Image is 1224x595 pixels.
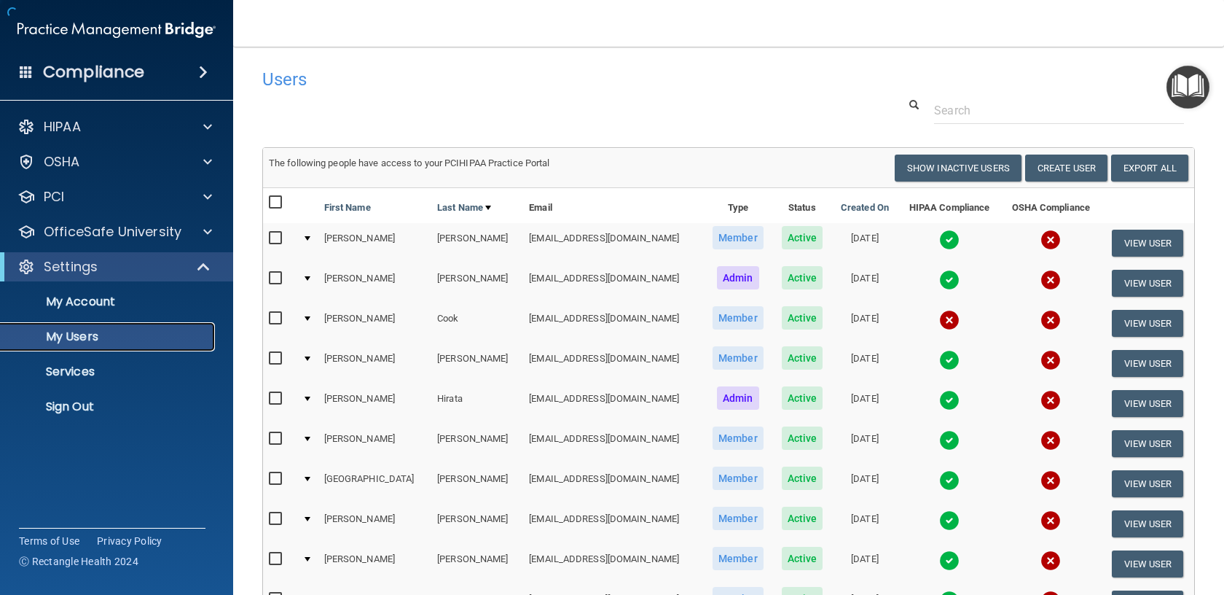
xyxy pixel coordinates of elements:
[17,118,212,136] a: HIPAA
[431,464,523,504] td: [PERSON_NAME]
[318,303,432,343] td: [PERSON_NAME]
[19,554,138,569] span: Ⓒ Rectangle Health 2024
[318,263,432,303] td: [PERSON_NAME]
[318,464,432,504] td: [GEOGRAPHIC_DATA]
[717,266,759,289] span: Admin
[523,424,703,464] td: [EMAIL_ADDRESS][DOMAIN_NAME]
[437,199,491,217] a: Last Name
[831,263,898,303] td: [DATE]
[318,384,432,424] td: [PERSON_NAME]
[939,510,960,531] img: tick.e7d51cea.svg
[972,491,1207,550] iframe: Drift Widget Chat Controller
[1112,551,1184,577] button: View User
[939,470,960,491] img: tick.e7d51cea.svg
[1112,310,1184,337] button: View User
[939,350,960,370] img: tick.e7d51cea.svg
[713,467,764,490] span: Member
[831,384,898,424] td: [DATE]
[431,343,523,384] td: [PERSON_NAME]
[773,188,832,223] th: Status
[318,504,432,544] td: [PERSON_NAME]
[318,424,432,464] td: [PERSON_NAME]
[717,386,759,410] span: Admin
[43,62,144,82] h4: Compliance
[939,430,960,451] img: tick.e7d51cea.svg
[523,384,703,424] td: [EMAIL_ADDRESS][DOMAIN_NAME]
[713,547,764,570] span: Member
[44,153,80,171] p: OSHA
[17,188,212,206] a: PCI
[841,199,889,217] a: Created On
[1040,310,1061,330] img: cross.ca9f0e7f.svg
[523,464,703,504] td: [EMAIL_ADDRESS][DOMAIN_NAME]
[939,390,960,411] img: tick.e7d51cea.svg
[17,153,212,171] a: OSHA
[318,343,432,384] td: [PERSON_NAME]
[831,464,898,504] td: [DATE]
[831,544,898,584] td: [DATE]
[1112,270,1184,297] button: View User
[713,226,764,249] span: Member
[1112,230,1184,257] button: View User
[431,223,523,263] td: [PERSON_NAME]
[831,223,898,263] td: [DATE]
[939,310,960,330] img: cross.ca9f0e7f.svg
[1040,430,1061,451] img: cross.ca9f0e7f.svg
[431,263,523,303] td: [PERSON_NAME]
[1112,350,1184,377] button: View User
[17,15,216,44] img: PMB logo
[782,346,823,370] span: Active
[831,303,898,343] td: [DATE]
[523,263,703,303] td: [EMAIL_ADDRESS][DOMAIN_NAME]
[782,507,823,530] span: Active
[939,270,960,290] img: tick.e7d51cea.svg
[9,365,208,379] p: Services
[1025,155,1107,182] button: Create User
[431,384,523,424] td: Hirata
[713,427,764,450] span: Member
[1040,270,1061,290] img: cross.ca9f0e7f.svg
[44,188,64,206] p: PCI
[1112,430,1184,457] button: View User
[324,199,371,217] a: First Name
[431,544,523,584] td: [PERSON_NAME]
[9,400,208,414] p: Sign Out
[318,544,432,584] td: [PERSON_NAME]
[17,223,212,241] a: OfficeSafe University
[523,544,703,584] td: [EMAIL_ADDRESS][DOMAIN_NAME]
[782,266,823,289] span: Active
[523,223,703,263] td: [EMAIL_ADDRESS][DOMAIN_NAME]
[9,330,208,344] p: My Users
[97,534,162,548] a: Privacy Policy
[1112,470,1184,497] button: View User
[939,551,960,571] img: tick.e7d51cea.svg
[431,424,523,464] td: [PERSON_NAME]
[19,534,79,548] a: Terms of Use
[713,346,764,370] span: Member
[782,427,823,450] span: Active
[9,295,208,309] p: My Account
[431,303,523,343] td: Cook
[44,223,181,241] p: OfficeSafe University
[1040,470,1061,491] img: cross.ca9f0e7f.svg
[1040,390,1061,411] img: cross.ca9f0e7f.svg
[782,306,823,330] span: Active
[1111,155,1188,182] a: Export All
[1001,188,1101,223] th: OSHA Compliance
[782,226,823,249] span: Active
[782,467,823,490] span: Active
[262,70,797,89] h4: Users
[1040,350,1061,370] img: cross.ca9f0e7f.svg
[17,258,211,276] a: Settings
[44,118,81,136] p: HIPAA
[831,343,898,384] td: [DATE]
[713,507,764,530] span: Member
[44,258,98,276] p: Settings
[895,155,1021,182] button: Show Inactive Users
[523,303,703,343] td: [EMAIL_ADDRESS][DOMAIN_NAME]
[1040,551,1061,571] img: cross.ca9f0e7f.svg
[1112,390,1184,417] button: View User
[713,306,764,330] span: Member
[831,504,898,544] td: [DATE]
[782,547,823,570] span: Active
